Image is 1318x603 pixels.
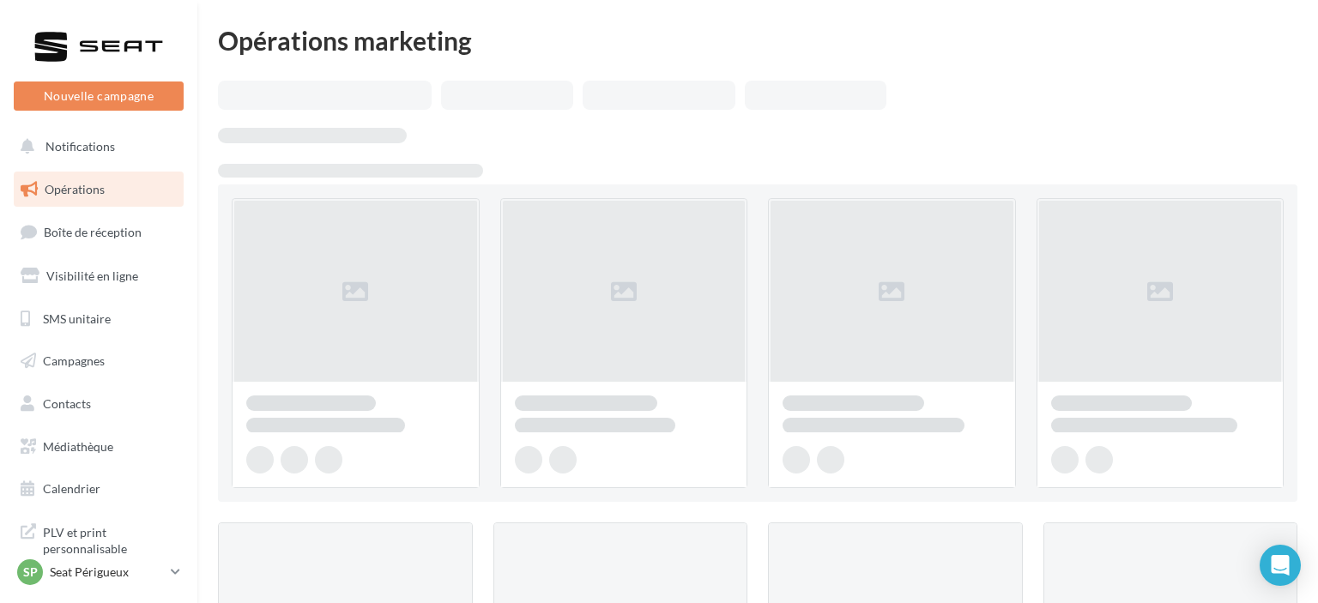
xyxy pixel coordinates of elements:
[10,214,187,250] a: Boîte de réception
[23,564,38,581] span: SP
[44,225,142,239] span: Boîte de réception
[43,353,105,368] span: Campagnes
[1260,545,1301,586] div: Open Intercom Messenger
[10,343,187,379] a: Campagnes
[43,311,111,325] span: SMS unitaire
[43,481,100,496] span: Calendrier
[10,172,187,208] a: Opérations
[10,301,187,337] a: SMS unitaire
[10,514,187,564] a: PLV et print personnalisable
[43,439,113,454] span: Médiathèque
[14,81,184,111] button: Nouvelle campagne
[10,258,187,294] a: Visibilité en ligne
[14,556,184,588] a: SP Seat Périgueux
[10,386,187,422] a: Contacts
[45,139,115,154] span: Notifications
[50,564,164,581] p: Seat Périgueux
[45,182,105,196] span: Opérations
[10,129,180,165] button: Notifications
[218,27,1297,53] div: Opérations marketing
[43,396,91,411] span: Contacts
[10,429,187,465] a: Médiathèque
[10,471,187,507] a: Calendrier
[46,268,138,283] span: Visibilité en ligne
[43,521,177,558] span: PLV et print personnalisable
